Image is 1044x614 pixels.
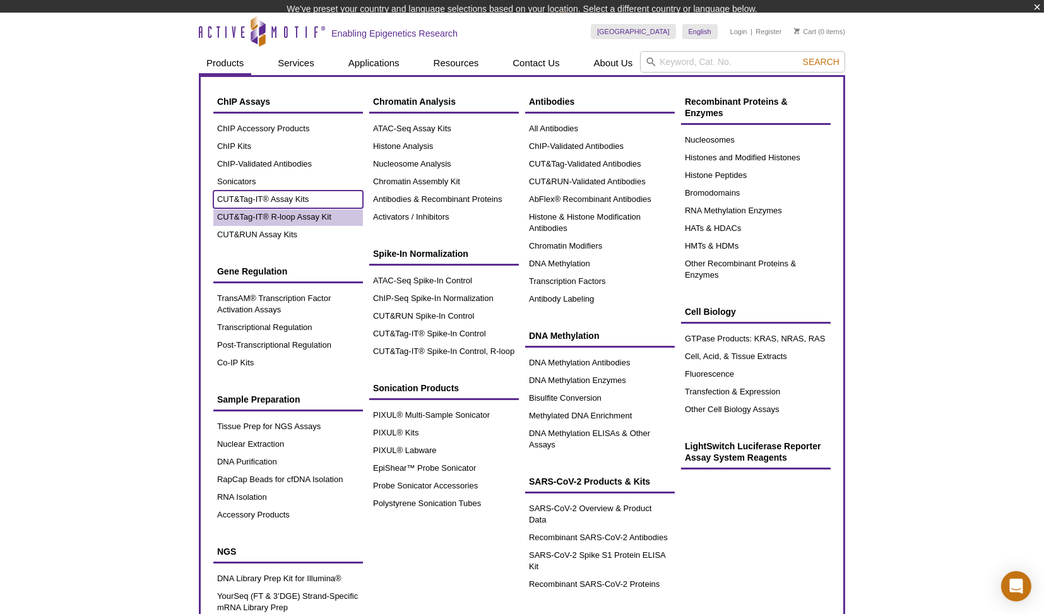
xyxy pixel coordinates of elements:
[369,406,519,424] a: PIXUL® Multi-Sample Sonicator
[213,471,363,488] a: RapCap Beads for cfDNA Isolation
[369,138,519,155] a: Histone Analysis
[803,57,839,67] span: Search
[525,120,675,138] a: All Antibodies
[525,576,675,593] a: Recombinant SARS-CoV-2 Proteins
[217,97,270,107] span: ChIP Assays
[331,28,458,39] h2: Enabling Epigenetics Research
[681,383,831,401] a: Transfection & Expression
[213,138,363,155] a: ChIP Kits
[369,272,519,290] a: ATAC-Seq Spike-In Control
[682,24,718,39] a: English
[681,184,831,202] a: Bromodomains
[505,51,567,75] a: Contact Us
[525,354,675,372] a: DNA Methylation Antibodies
[213,435,363,453] a: Nuclear Extraction
[529,476,650,487] span: SARS-CoV-2 Products & Kits
[213,453,363,471] a: DNA Purification
[529,331,599,341] span: DNA Methylation
[369,290,519,307] a: ChIP-Seq Spike-In Normalization
[685,441,821,463] span: LightSwitch Luciferase Reporter Assay System Reagents
[525,191,675,208] a: AbFlex® Recombinant Antibodies
[525,138,675,155] a: ChIP-Validated Antibodies
[213,259,363,283] a: Gene Regulation
[525,407,675,425] a: Methylated DNA Enrichment
[730,27,747,36] a: Login
[681,255,831,284] a: Other Recombinant Proteins & Enzymes
[369,376,519,400] a: Sonication Products
[369,208,519,226] a: Activators / Inhibitors
[591,24,676,39] a: [GEOGRAPHIC_DATA]
[213,290,363,319] a: TransAM® Transcription Factor Activation Assays
[217,394,300,404] span: Sample Preparation
[681,348,831,365] a: Cell, Acid, & Tissue Extracts
[213,488,363,506] a: RNA Isolation
[213,319,363,336] a: Transcriptional Regulation
[525,208,675,237] a: Histone & Histone Modification Antibodies
[685,97,788,118] span: Recombinant Proteins & Enzymes
[525,155,675,173] a: CUT&Tag-Validated Antibodies
[681,90,831,125] a: Recombinant Proteins & Enzymes
[369,155,519,173] a: Nucleosome Analysis
[369,120,519,138] a: ATAC-Seq Assay Kits
[756,27,781,36] a: Register
[562,9,595,39] img: Change Here
[525,372,675,389] a: DNA Methylation Enzymes
[373,97,456,107] span: Chromatin Analysis
[213,354,363,372] a: Co-IP Kits
[529,97,574,107] span: Antibodies
[373,249,468,259] span: Spike-In Normalization
[525,469,675,493] a: SARS-CoV-2 Products & Kits
[213,208,363,226] a: CUT&Tag-IT® R-loop Assay Kit
[799,56,843,68] button: Search
[369,495,519,512] a: Polystyrene Sonication Tubes
[1001,571,1031,601] div: Open Intercom Messenger
[213,173,363,191] a: Sonicators
[794,27,816,36] a: Cart
[213,191,363,208] a: CUT&Tag-IT® Assay Kits
[213,336,363,354] a: Post-Transcriptional Regulation
[213,418,363,435] a: Tissue Prep for NGS Assays
[525,290,675,308] a: Antibody Labeling
[369,173,519,191] a: Chromatin Assembly Kit
[369,325,519,343] a: CUT&Tag-IT® Spike-In Control
[525,425,675,454] a: DNA Methylation ELISAs & Other Assays
[213,506,363,524] a: Accessory Products
[525,173,675,191] a: CUT&RUN-Validated Antibodies
[341,51,407,75] a: Applications
[681,237,831,255] a: HMTs & HDMs
[369,242,519,266] a: Spike-In Normalization
[750,24,752,39] li: |
[426,51,487,75] a: Resources
[217,546,236,557] span: NGS
[213,540,363,564] a: NGS
[525,500,675,529] a: SARS-CoV-2 Overview & Product Data
[525,237,675,255] a: Chromatin Modifiers
[213,90,363,114] a: ChIP Assays
[373,383,459,393] span: Sonication Products
[525,389,675,407] a: Bisulfite Conversion
[640,51,845,73] input: Keyword, Cat. No.
[525,529,675,546] a: Recombinant SARS-CoV-2 Antibodies
[213,155,363,173] a: ChIP-Validated Antibodies
[525,273,675,290] a: Transcription Factors
[681,434,831,469] a: LightSwitch Luciferase Reporter Assay System Reagents
[525,255,675,273] a: DNA Methylation
[369,459,519,477] a: EpiShear™ Probe Sonicator
[681,300,831,324] a: Cell Biology
[681,220,831,237] a: HATs & HDACs
[217,266,287,276] span: Gene Regulation
[586,51,641,75] a: About Us
[681,202,831,220] a: RNA Methylation Enzymes
[525,324,675,348] a: DNA Methylation
[369,477,519,495] a: Probe Sonicator Accessories
[199,51,251,75] a: Products
[685,307,736,317] span: Cell Biology
[213,226,363,244] a: CUT&RUN Assay Kits
[681,131,831,149] a: Nucleosomes
[525,90,675,114] a: Antibodies
[213,120,363,138] a: ChIP Accessory Products
[369,343,519,360] a: CUT&Tag-IT® Spike-In Control, R-loop
[369,90,519,114] a: Chromatin Analysis
[681,401,831,418] a: Other Cell Biology Assays
[213,570,363,587] a: DNA Library Prep Kit for Illumina®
